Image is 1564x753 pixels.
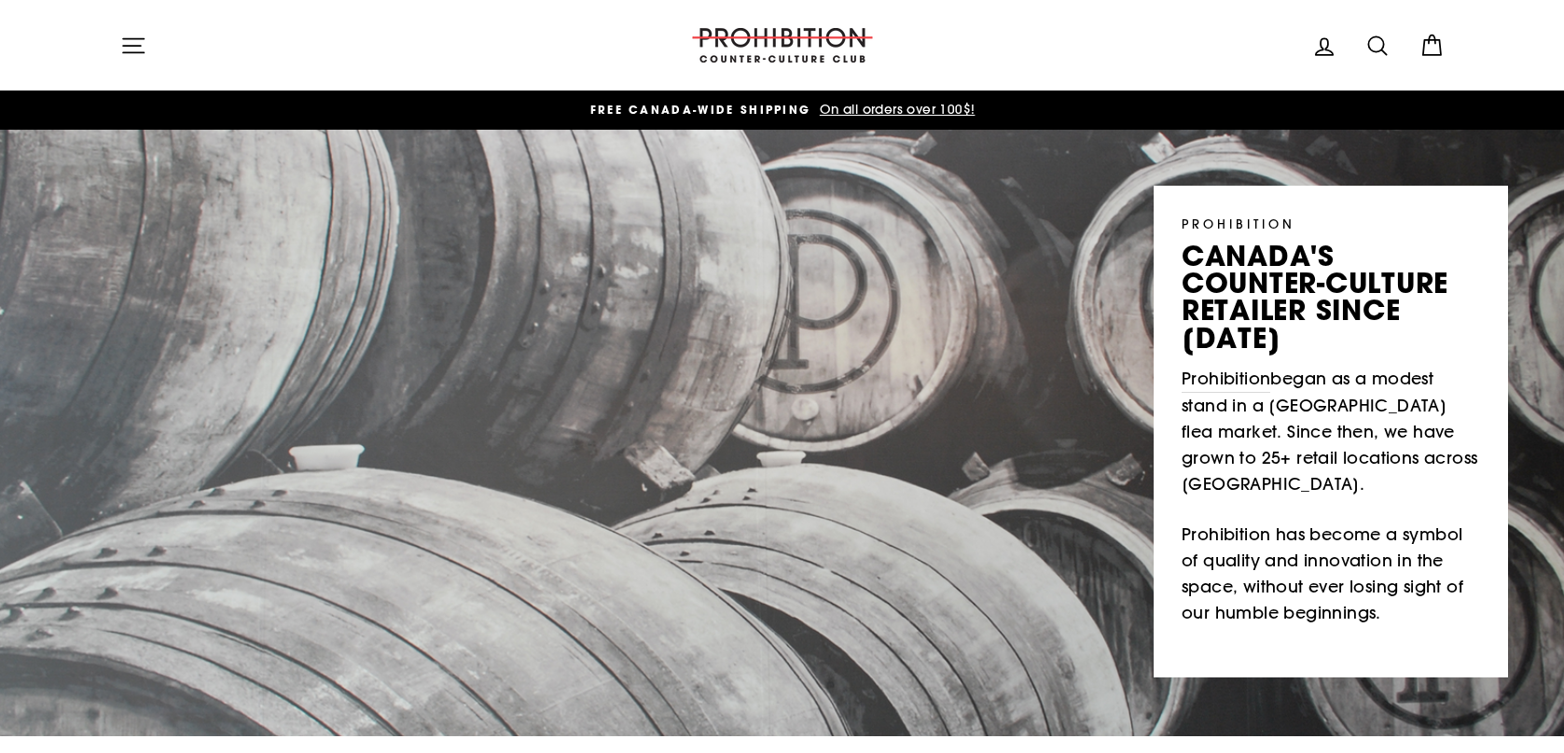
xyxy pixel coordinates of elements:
[1182,243,1480,352] p: canada's counter-culture retailer since [DATE]
[1182,366,1270,393] a: Prohibition
[1182,522,1480,627] p: Prohibition has become a symbol of quality and innovation in the space, without ever losing sight...
[125,100,1441,120] a: FREE CANADA-WIDE SHIPPING On all orders over 100$!
[689,28,876,63] img: PROHIBITION COUNTER-CULTURE CLUB
[815,101,976,118] span: On all orders over 100$!
[590,102,811,118] span: FREE CANADA-WIDE SHIPPING
[1182,366,1480,498] p: began as a modest stand in a [GEOGRAPHIC_DATA] flea market. Since then, we have grown to 25+ reta...
[1182,214,1480,233] p: PROHIBITION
